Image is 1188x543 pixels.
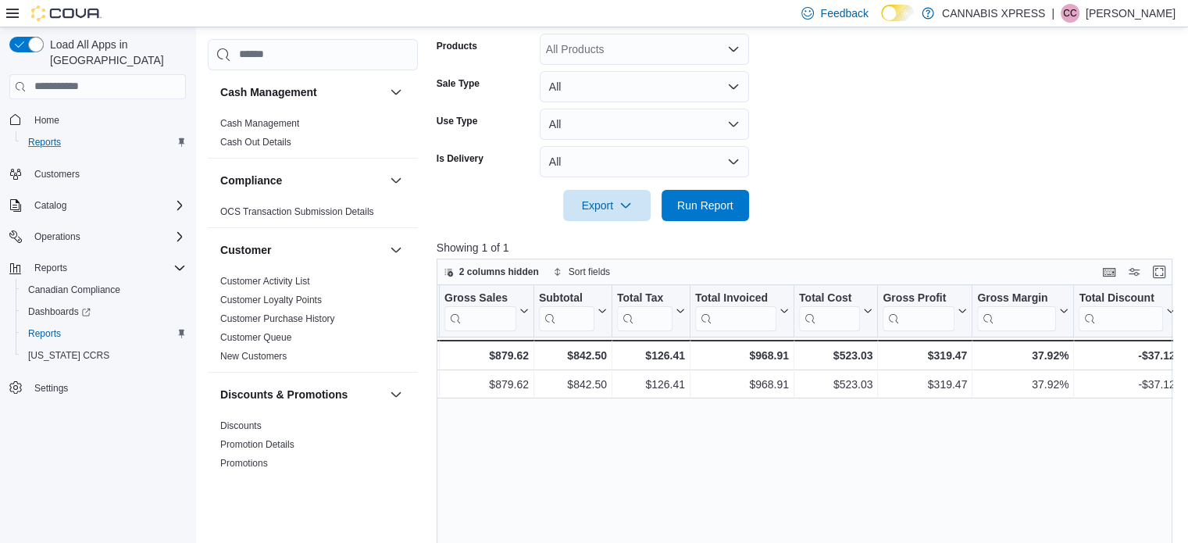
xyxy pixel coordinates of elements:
a: Reports [22,324,67,343]
div: $319.47 [883,346,967,365]
span: Customers [34,168,80,180]
button: Customer [387,241,405,259]
button: 2 columns hidden [437,263,545,281]
button: Reports [3,257,192,279]
a: Customer Queue [220,332,291,343]
a: Home [28,111,66,130]
button: Discounts & Promotions [220,387,384,402]
a: New Customers [220,351,287,362]
span: Dashboards [22,302,186,321]
span: Settings [34,382,68,395]
p: | [1051,4,1054,23]
span: Reports [34,262,67,274]
p: CANNABIS XPRESS [942,4,1045,23]
label: Products [437,40,477,52]
span: Customers [28,164,186,184]
h3: Discounts & Promotions [220,387,348,402]
span: Cash Management [220,117,299,130]
button: Catalog [28,196,73,215]
button: Discounts & Promotions [387,385,405,404]
div: Customer [208,272,418,372]
img: Cova [31,5,102,21]
a: Discounts [220,420,262,431]
span: Export [573,190,641,221]
div: Cash Management [208,114,418,158]
span: Load All Apps in [GEOGRAPHIC_DATA] [44,37,186,68]
button: Sort fields [547,263,616,281]
span: Home [28,110,186,130]
button: Cash Management [220,84,384,100]
button: All [540,109,749,140]
span: Run Report [677,198,733,213]
button: Customer [220,242,384,258]
span: Catalog [34,199,66,212]
span: Cash Out Details [220,136,291,148]
div: $968.91 [695,346,789,365]
div: -$37.12 [1079,346,1175,365]
span: Customer Queue [220,331,291,344]
button: [US_STATE] CCRS [16,345,192,366]
div: Carole Caissie [1061,4,1079,23]
a: Customer Purchase History [220,313,335,324]
span: Catalog [28,196,186,215]
span: Sort fields [569,266,610,278]
button: Export [563,190,651,221]
div: Discounts & Promotions [208,416,418,479]
button: Open list of options [727,43,740,55]
span: Dashboards [28,305,91,318]
button: Settings [3,376,192,398]
span: Customer Loyalty Points [220,294,322,306]
button: All [540,71,749,102]
button: Display options [1125,263,1143,281]
p: [PERSON_NAME] [1086,4,1176,23]
span: Operations [34,230,80,243]
a: Canadian Compliance [22,280,127,299]
button: Run Report [662,190,749,221]
span: Discounts [220,420,262,432]
button: Compliance [387,171,405,190]
div: Compliance [208,202,418,227]
span: Reports [22,324,186,343]
span: Reports [28,259,186,277]
button: Reports [16,323,192,345]
a: Cash Management [220,118,299,129]
a: Promotions [220,458,268,469]
button: Catalog [3,195,192,216]
a: Dashboards [16,301,192,323]
label: Is Delivery [437,152,483,165]
a: Cash Out Details [220,137,291,148]
p: Showing 1 of 1 [437,240,1180,255]
span: Reports [28,327,61,340]
div: $523.03 [799,346,872,365]
div: $126.41 [617,346,685,365]
span: Customer Activity List [220,275,310,288]
button: Home [3,109,192,131]
h3: Cash Management [220,84,317,100]
label: Use Type [437,115,477,127]
span: Canadian Compliance [28,284,120,296]
button: Keyboard shortcuts [1100,263,1118,281]
a: OCS Transaction Submission Details [220,206,374,217]
span: CC [1063,4,1076,23]
input: Dark Mode [881,5,914,21]
button: Cash Management [387,83,405,102]
span: Washington CCRS [22,346,186,365]
span: Canadian Compliance [22,280,186,299]
button: Canadian Compliance [16,279,192,301]
span: Customer Purchase History [220,313,335,325]
a: Reports [22,133,67,152]
button: Compliance [220,173,384,188]
span: Dark Mode [881,21,882,22]
span: New Customers [220,350,287,363]
button: Reports [16,131,192,153]
label: Sale Type [437,77,480,90]
span: [US_STATE] CCRS [28,349,109,362]
span: OCS Transaction Submission Details [220,205,374,218]
div: 37.92% [977,346,1068,365]
a: Dashboards [22,302,97,321]
a: [US_STATE] CCRS [22,346,116,365]
a: Customer Activity List [220,276,310,287]
span: Promotions [220,457,268,470]
span: Operations [28,227,186,246]
div: $879.62 [444,346,529,365]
